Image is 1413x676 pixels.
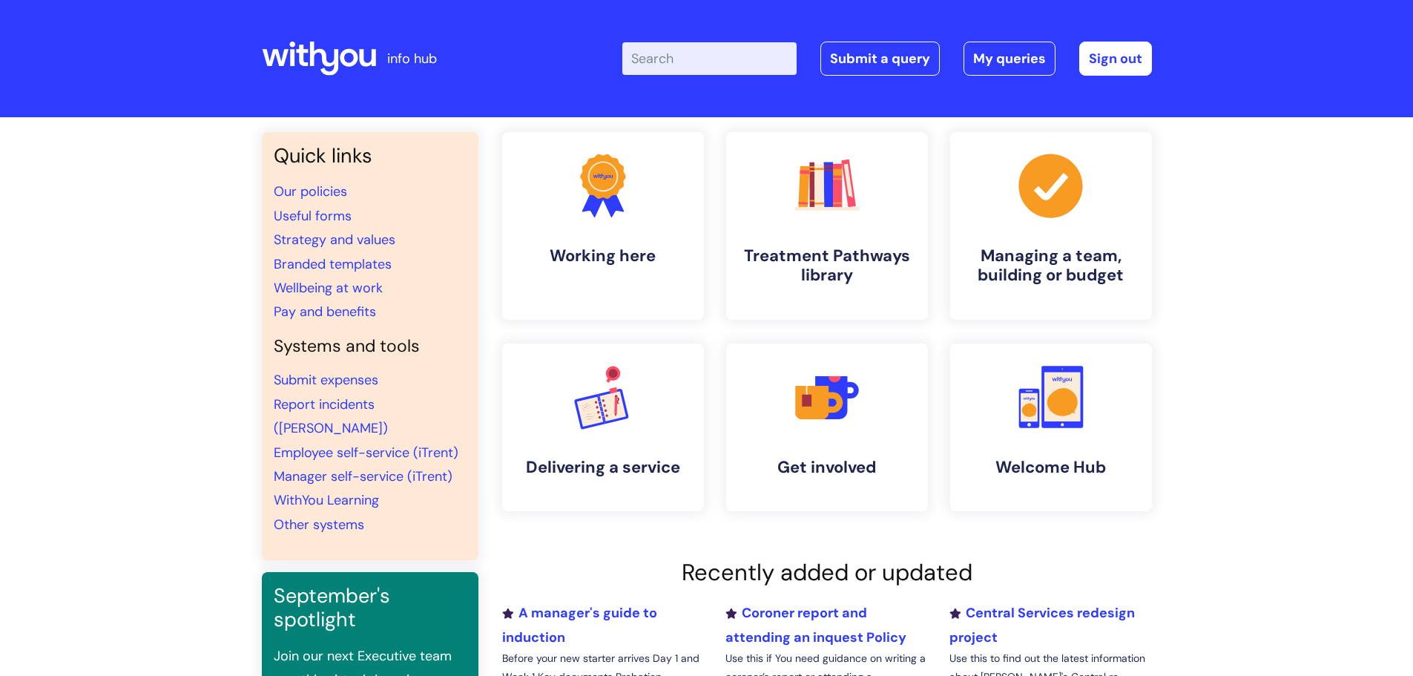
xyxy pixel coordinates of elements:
[274,183,347,200] a: Our policies
[738,246,916,286] h4: Treatment Pathways library
[726,132,928,320] a: Treatment Pathways library
[274,396,388,437] a: Report incidents ([PERSON_NAME])
[274,303,376,321] a: Pay and benefits
[1079,42,1152,76] a: Sign out
[725,604,906,646] a: Coroner report and attending an inquest Policy
[274,231,395,249] a: Strategy and values
[726,344,928,511] a: Get involved
[387,47,437,70] p: info hub
[274,516,364,534] a: Other systems
[622,42,797,75] input: Search
[949,604,1135,646] a: Central Services redesign project
[502,604,657,646] a: A manager's guide to induction
[622,42,1152,76] div: | -
[274,371,378,389] a: Submit expenses
[738,458,916,477] h4: Get involved
[820,42,940,76] a: Submit a query
[962,246,1140,286] h4: Managing a team, building or budget
[502,344,704,511] a: Delivering a service
[514,246,692,266] h4: Working here
[950,344,1152,511] a: Welcome Hub
[274,491,379,509] a: WithYou Learning
[274,144,467,168] h3: Quick links
[950,132,1152,320] a: Managing a team, building or budget
[274,207,352,225] a: Useful forms
[274,584,467,632] h3: September's spotlight
[962,458,1140,477] h4: Welcome Hub
[514,458,692,477] h4: Delivering a service
[502,559,1152,586] h2: Recently added or updated
[274,279,383,297] a: Wellbeing at work
[274,336,467,357] h4: Systems and tools
[274,255,392,273] a: Branded templates
[964,42,1055,76] a: My queries
[274,444,458,462] a: Employee self-service (iTrent)
[502,132,704,320] a: Working here
[274,467,452,485] a: Manager self-service (iTrent)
